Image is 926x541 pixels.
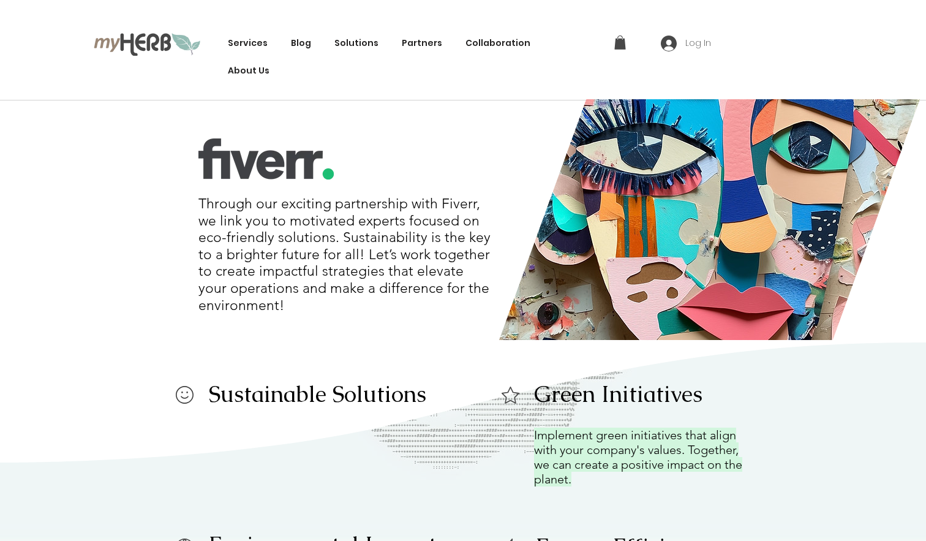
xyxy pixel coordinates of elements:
a: Collaboration [459,32,536,55]
a: Services [222,32,274,55]
span: Solutions [334,37,378,50]
nav: Site [222,32,600,82]
img: myHerb Logo [94,31,201,56]
a: Blog [285,32,317,55]
span: Implement green initiatives that align with your company's values. Together, we can create a posi... [534,428,742,486]
span: Green Initiatives [534,379,702,409]
span: Sustainable Solutions [209,379,426,409]
a: About Us [222,59,276,82]
span: Blog [291,37,311,50]
a: Partners [396,32,448,55]
button: Log In [652,32,720,55]
div: Solutions [328,32,385,55]
span: Services [228,37,268,50]
span: About Us [228,64,269,77]
img: fiverr-logo.webp [198,138,334,180]
span: Log In [681,37,715,50]
span: Partners [402,37,442,50]
span: Through our exciting partnership with Fiverr, we link you to motivated experts focused on eco-fri... [198,195,491,314]
img: Abstract Colorful Face Art [499,99,920,340]
span: Collaboration [465,37,530,50]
